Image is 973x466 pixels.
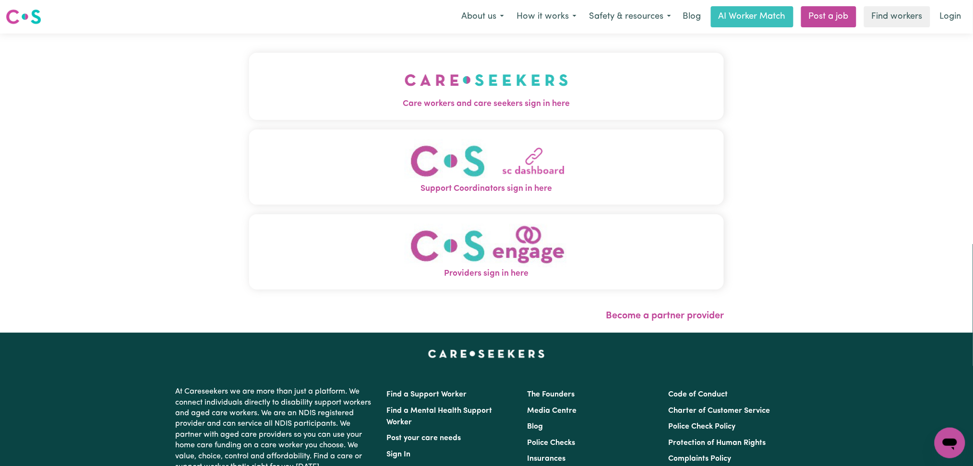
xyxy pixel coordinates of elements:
a: Protection of Human Rights [668,439,766,447]
a: Find a Support Worker [387,391,467,398]
a: The Founders [528,391,575,398]
a: Find a Mental Health Support Worker [387,407,493,426]
a: Find workers [864,6,930,27]
button: Care workers and care seekers sign in here [249,53,724,120]
a: Insurances [528,455,566,463]
a: Become a partner provider [606,311,724,321]
button: Safety & resources [583,7,677,27]
a: Login [934,6,967,27]
a: Complaints Policy [668,455,731,463]
span: Support Coordinators sign in here [249,183,724,195]
button: How it works [510,7,583,27]
a: Blog [528,423,543,431]
span: Care workers and care seekers sign in here [249,98,724,110]
a: Sign In [387,451,411,458]
a: Post your care needs [387,434,461,442]
a: Careseekers logo [6,6,41,28]
span: Providers sign in here [249,268,724,280]
iframe: Button to launch messaging window [935,428,965,458]
img: Careseekers logo [6,8,41,25]
a: Media Centre [528,407,577,415]
a: Careseekers home page [428,350,545,358]
a: Code of Conduct [668,391,728,398]
a: AI Worker Match [711,6,793,27]
a: Police Checks [528,439,576,447]
a: Police Check Policy [668,423,735,431]
a: Charter of Customer Service [668,407,770,415]
a: Blog [677,6,707,27]
button: Providers sign in here [249,214,724,290]
button: Support Coordinators sign in here [249,129,724,205]
a: Post a job [801,6,856,27]
button: About us [455,7,510,27]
